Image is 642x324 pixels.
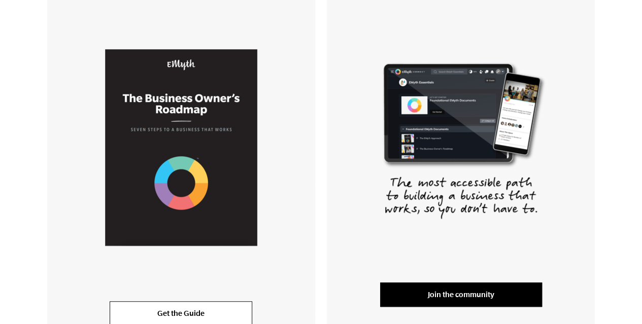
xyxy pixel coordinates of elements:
a: Join the community [380,282,542,307]
img: Business Owners Roadmap Cover [105,49,257,246]
iframe: Chat Widget [591,275,642,324]
img: EMyth Connect Right Hand CTA [372,49,550,227]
